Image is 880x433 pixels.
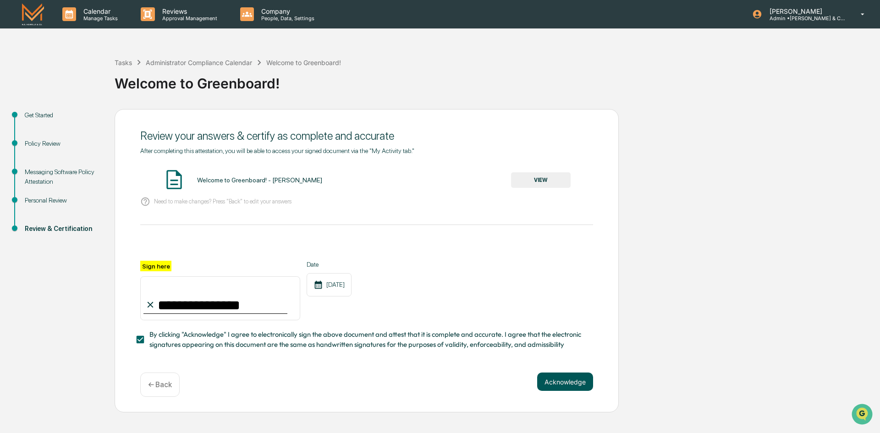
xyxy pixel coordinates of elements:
div: We're available if you need us! [31,79,116,87]
div: Welcome to Greenboard! [266,59,341,66]
span: Data Lookup [18,133,58,142]
div: Tasks [115,59,132,66]
div: Policy Review [25,139,100,148]
div: 🗄️ [66,116,74,124]
div: [DATE] [307,273,352,296]
div: Messaging Software Policy Attestation [25,167,100,186]
div: 🖐️ [9,116,16,124]
div: Welcome to Greenboard! [115,68,875,92]
div: Start new chat [31,70,150,79]
p: How can we help? [9,19,167,34]
label: Date [307,261,352,268]
p: Admin • [PERSON_NAME] & Co. - BD [762,15,847,22]
div: Personal Review [25,196,100,205]
button: Start new chat [156,73,167,84]
img: logo [22,3,44,25]
button: VIEW [511,172,571,188]
img: 1746055101610-c473b297-6a78-478c-a979-82029cc54cd1 [9,70,26,87]
a: 🗄️Attestations [63,112,117,128]
div: Administrator Compliance Calendar [146,59,252,66]
p: Manage Tasks [76,15,122,22]
span: Preclearance [18,115,59,125]
a: 🖐️Preclearance [5,112,63,128]
p: Reviews [155,7,222,15]
div: Welcome to Greenboard! - [PERSON_NAME] [197,176,322,184]
p: People, Data, Settings [254,15,319,22]
iframe: Open customer support [851,403,875,428]
span: Pylon [91,155,111,162]
label: Sign here [140,261,171,271]
button: Acknowledge [537,373,593,391]
p: [PERSON_NAME] [762,7,847,15]
div: Review & Certification [25,224,100,234]
p: Approval Management [155,15,222,22]
p: Calendar [76,7,122,15]
p: ← Back [148,380,172,389]
p: Company [254,7,319,15]
a: Powered byPylon [65,155,111,162]
span: Attestations [76,115,114,125]
img: Document Icon [163,168,186,191]
a: 🔎Data Lookup [5,129,61,146]
div: Review your answers & certify as complete and accurate [140,129,593,143]
div: 🔎 [9,134,16,141]
span: After completing this attestation, you will be able to access your signed document via the "My Ac... [140,147,414,154]
div: Get Started [25,110,100,120]
span: By clicking "Acknowledge" I agree to electronically sign the above document and attest that it is... [149,329,586,350]
p: Need to make changes? Press "Back" to edit your answers [154,198,291,205]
